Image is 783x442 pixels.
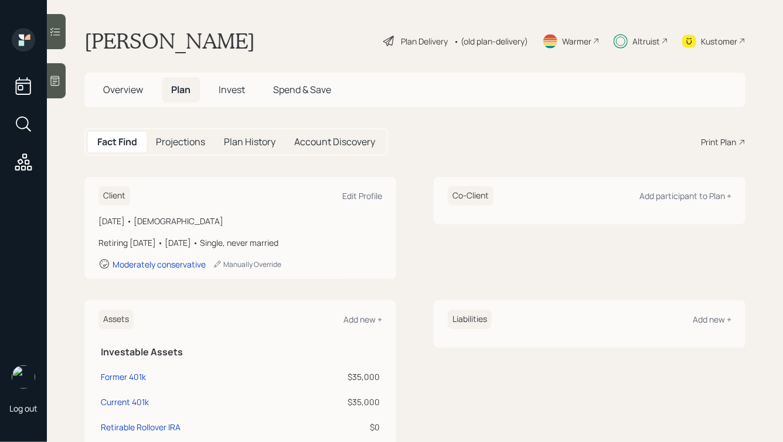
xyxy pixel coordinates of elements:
[171,83,190,96] span: Plan
[701,35,737,47] div: Kustomer
[273,83,331,96] span: Spend & Save
[84,28,255,54] h1: [PERSON_NAME]
[448,310,492,329] h6: Liabilities
[224,136,275,148] h5: Plan History
[103,83,143,96] span: Overview
[294,136,375,148] h5: Account Discovery
[693,314,731,325] div: Add new +
[632,35,660,47] div: Altruist
[701,136,736,148] div: Print Plan
[298,421,380,433] div: $0
[298,371,380,383] div: $35,000
[101,396,149,408] div: Current 401k
[98,237,382,249] div: Retiring [DATE] • [DATE] • Single, never married
[156,136,205,148] h5: Projections
[9,403,38,414] div: Log out
[454,35,528,47] div: • (old plan-delivery)
[12,365,35,389] img: hunter_neumayer.jpg
[113,259,206,270] div: Moderately conservative
[448,186,493,205] h6: Co-Client
[98,215,382,227] div: [DATE] • [DEMOGRAPHIC_DATA]
[213,259,281,269] div: Manually Override
[343,314,382,325] div: Add new +
[298,396,380,408] div: $35,000
[219,83,245,96] span: Invest
[101,371,146,383] div: Former 401k
[97,136,137,148] h5: Fact Find
[401,35,448,47] div: Plan Delivery
[98,186,130,205] h6: Client
[101,347,380,358] h5: Investable Assets
[562,35,591,47] div: Warmer
[639,190,731,201] div: Add participant to Plan +
[98,310,134,329] h6: Assets
[101,421,181,433] div: Retirable Rollover IRA
[342,190,382,201] div: Edit Profile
